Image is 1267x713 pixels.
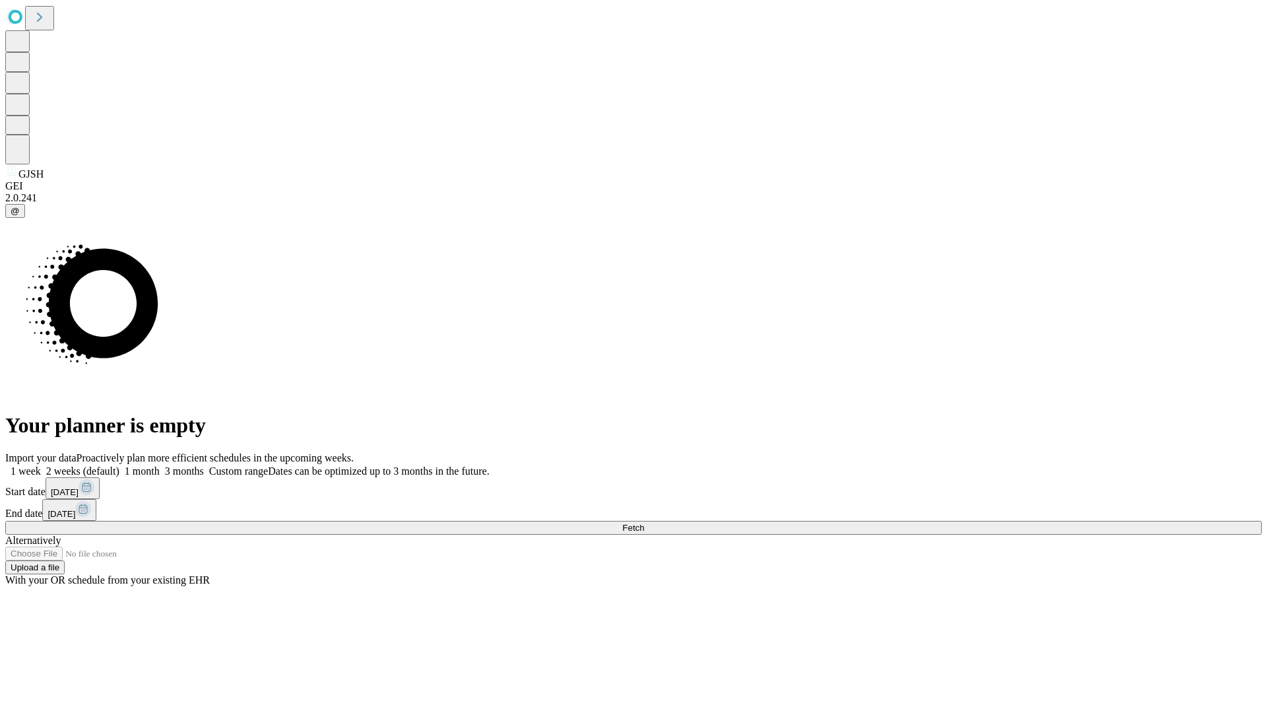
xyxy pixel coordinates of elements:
button: @ [5,204,25,218]
button: Fetch [5,521,1262,535]
button: [DATE] [46,477,100,499]
span: GJSH [18,168,44,180]
div: Start date [5,477,1262,499]
button: Upload a file [5,560,65,574]
span: With your OR schedule from your existing EHR [5,574,210,586]
button: [DATE] [42,499,96,521]
span: 1 month [125,465,160,477]
div: End date [5,499,1262,521]
span: @ [11,206,20,216]
span: Proactively plan more efficient schedules in the upcoming weeks. [77,452,354,463]
span: [DATE] [51,487,79,497]
span: Custom range [209,465,268,477]
span: 2 weeks (default) [46,465,119,477]
span: Dates can be optimized up to 3 months in the future. [268,465,489,477]
div: 2.0.241 [5,192,1262,204]
span: 1 week [11,465,41,477]
h1: Your planner is empty [5,413,1262,438]
span: [DATE] [48,509,75,519]
span: 3 months [165,465,204,477]
span: Import your data [5,452,77,463]
span: Alternatively [5,535,61,546]
span: Fetch [622,523,644,533]
div: GEI [5,180,1262,192]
